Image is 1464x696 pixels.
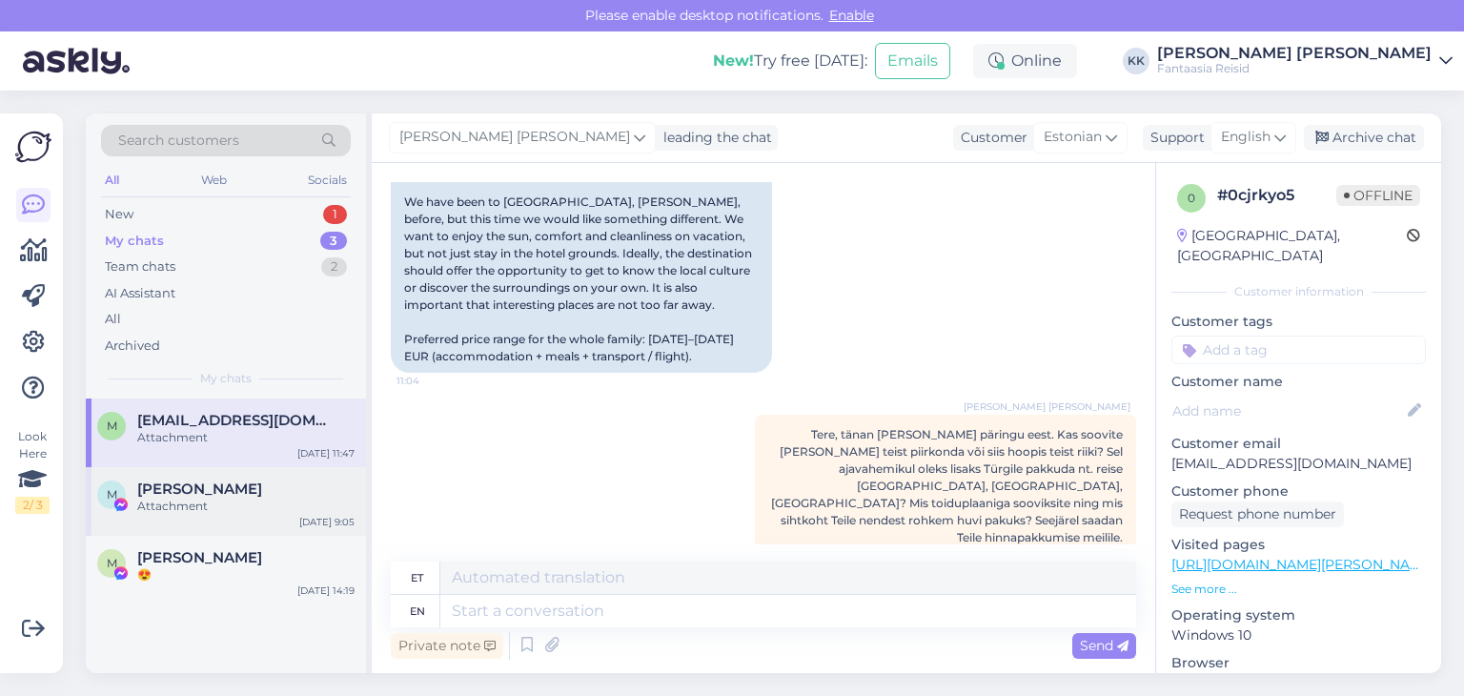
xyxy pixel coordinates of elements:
p: [EMAIL_ADDRESS][DOMAIN_NAME] [1171,454,1426,474]
div: et [411,562,423,594]
p: Browser [1171,653,1426,673]
div: en [410,595,425,627]
span: [PERSON_NAME] [PERSON_NAME] [399,127,630,148]
span: [PERSON_NAME] [PERSON_NAME] [964,399,1130,414]
div: Archive chat [1304,125,1424,151]
div: [PERSON_NAME] [PERSON_NAME] [1157,46,1432,61]
div: 1 [323,205,347,224]
div: My chats [105,232,164,251]
a: [URL][DOMAIN_NAME][PERSON_NAME] [1171,556,1434,573]
p: Operating system [1171,605,1426,625]
span: Search customers [118,131,239,151]
span: Tere, tänan [PERSON_NAME] päringu eest. Kas soovite [PERSON_NAME] teist piirkonda või siis hoopis... [771,427,1123,544]
div: Look Here [15,428,50,514]
div: AI Assistant [105,284,175,303]
span: maripuu.mariliis@gmail.com [137,412,335,429]
div: [DATE] 14:19 [297,583,355,598]
span: Send [1080,637,1128,654]
div: leading the chat [656,128,772,148]
span: m [107,419,117,433]
span: 11:04 [396,374,468,388]
p: Customer phone [1171,481,1426,502]
div: Web [197,168,231,193]
span: My chats [200,370,252,387]
p: Windows 10 [1171,625,1426,645]
div: Customer [953,128,1027,148]
div: Request phone number [1171,502,1344,527]
div: Support [1143,128,1205,148]
div: Hello! We are looking for a travel opportunity for the second or third week of October, between [... [391,83,772,373]
img: Askly Logo [15,129,51,165]
span: English [1221,127,1271,148]
div: All [101,168,123,193]
input: Add a tag [1171,336,1426,364]
span: Offline [1336,185,1420,206]
span: Marika Ristmäe [137,549,262,566]
div: Customer information [1171,283,1426,300]
input: Add name [1172,400,1404,421]
div: 2 [321,257,347,276]
button: Emails [875,43,950,79]
div: Fantaasia Reisid [1157,61,1432,76]
div: # 0cjrkyo5 [1217,184,1336,207]
div: [DATE] 9:05 [299,515,355,529]
div: [DATE] 11:47 [297,446,355,461]
span: M [107,556,117,570]
a: [PERSON_NAME] [PERSON_NAME]Fantaasia Reisid [1157,46,1453,76]
div: Attachment [137,498,355,515]
div: Attachment [137,429,355,446]
div: New [105,205,133,224]
div: Team chats [105,257,175,276]
div: Online [973,44,1077,78]
span: 0 [1188,191,1195,205]
span: M [107,487,117,502]
div: Socials [304,168,351,193]
div: Archived [105,337,160,356]
div: Private note [391,633,503,659]
p: Customer tags [1171,312,1426,332]
p: Visited pages [1171,535,1426,555]
div: 😍 [137,566,355,583]
span: Merike Prüüs [137,481,262,498]
div: Try free [DATE]: [713,50,867,72]
span: Enable [823,7,880,24]
div: 3 [320,232,347,251]
b: New! [713,51,754,70]
div: [GEOGRAPHIC_DATA], [GEOGRAPHIC_DATA] [1177,226,1407,266]
p: Customer email [1171,434,1426,454]
div: All [105,310,121,329]
div: KK [1123,48,1149,74]
p: Customer name [1171,372,1426,392]
span: Estonian [1044,127,1102,148]
p: See more ... [1171,581,1426,598]
div: 2 / 3 [15,497,50,514]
